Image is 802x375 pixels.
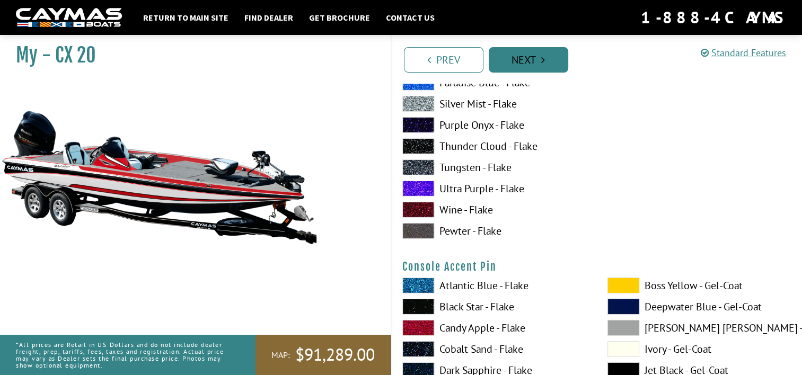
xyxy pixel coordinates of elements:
[402,117,586,133] label: Purple Onyx - Flake
[402,341,586,357] label: Cobalt Sand - Flake
[607,299,791,315] label: Deepwater Blue - Gel-Coat
[607,341,791,357] label: Ivory - Gel-Coat
[607,320,791,336] label: [PERSON_NAME] [PERSON_NAME] - Gel-Coat
[402,202,586,218] label: Wine - Flake
[295,344,375,366] span: $91,289.00
[641,6,786,29] div: 1-888-4CAYMAS
[255,335,391,375] a: MAP:$91,289.00
[16,8,122,28] img: white-logo-c9c8dbefe5ff5ceceb0f0178aa75bf4bb51f6bca0971e226c86eb53dfe498488.png
[304,11,375,24] a: Get Brochure
[402,320,586,336] label: Candy Apple - Flake
[404,47,483,73] a: Prev
[402,278,586,293] label: Atlantic Blue - Flake
[402,260,792,273] h4: Console Accent Pin
[402,181,586,197] label: Ultra Purple - Flake
[381,11,440,24] a: Contact Us
[402,138,586,154] label: Thunder Cloud - Flake
[402,96,586,112] label: Silver Mist - Flake
[607,278,791,293] label: Boss Yellow - Gel-Coat
[489,47,568,73] a: Next
[16,43,364,67] h1: My - CX 20
[402,299,586,315] label: Black Star - Flake
[402,223,586,239] label: Pewter - Flake
[239,11,298,24] a: Find Dealer
[16,336,232,374] p: *All prices are Retail in US Dollars and do not include dealer freight, prep, tariffs, fees, taxe...
[138,11,234,24] a: Return to main site
[271,350,290,361] span: MAP:
[701,47,786,59] a: Standard Features
[402,159,586,175] label: Tungsten - Flake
